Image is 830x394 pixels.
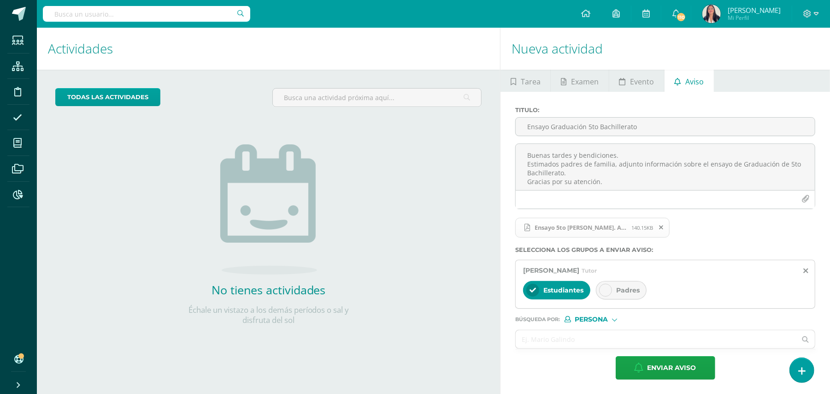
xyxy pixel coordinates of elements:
[616,286,640,294] span: Padres
[676,12,686,22] span: 110
[616,356,715,380] button: Enviar aviso
[515,246,815,253] label: Selecciona los grupos a enviar aviso :
[177,282,361,298] h2: No tienes actividades
[653,222,669,233] span: Remover archivo
[177,305,361,325] p: Échale un vistazo a los demás períodos o sal y disfruta del sol
[523,266,579,275] span: [PERSON_NAME]
[273,89,482,107] input: Busca una actividad próxima aquí...
[551,70,608,92] a: Examen
[55,88,160,106] a: todas las Actividades
[630,71,654,93] span: Evento
[565,316,634,322] div: [object Object]
[48,28,489,70] h1: Actividades
[648,357,696,379] span: Enviar aviso
[515,218,670,238] span: Ensayo 5to Bach. Avisos y recordatorios CES16 2025.pdf
[609,70,664,92] a: Evento
[575,317,608,322] span: Persona
[516,144,815,190] textarea: Buenas tardes y bendiciones. Estimados padres de familia, adjunto información sobre el ensayo de ...
[665,70,714,92] a: Aviso
[515,317,560,322] span: Búsqueda por :
[220,144,317,275] img: no_activities.png
[631,224,653,231] span: 140.15KB
[512,28,819,70] h1: Nueva actividad
[685,71,704,93] span: Aviso
[43,6,250,22] input: Busca un usuario...
[516,118,815,136] input: Titulo
[500,70,550,92] a: Tarea
[702,5,721,23] img: ec19ab1bafb2871a01cb4bb1fedf3d93.png
[571,71,599,93] span: Examen
[728,14,781,22] span: Mi Perfil
[728,6,781,15] span: [PERSON_NAME]
[530,224,631,231] span: Ensayo 5to [PERSON_NAME]. Avisos y recordatorios CES16 2025.pdf
[582,267,597,274] span: Tutor
[516,330,796,348] input: Ej. Mario Galindo
[515,107,815,113] label: Titulo :
[521,71,541,93] span: Tarea
[543,286,583,294] span: Estudiantes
